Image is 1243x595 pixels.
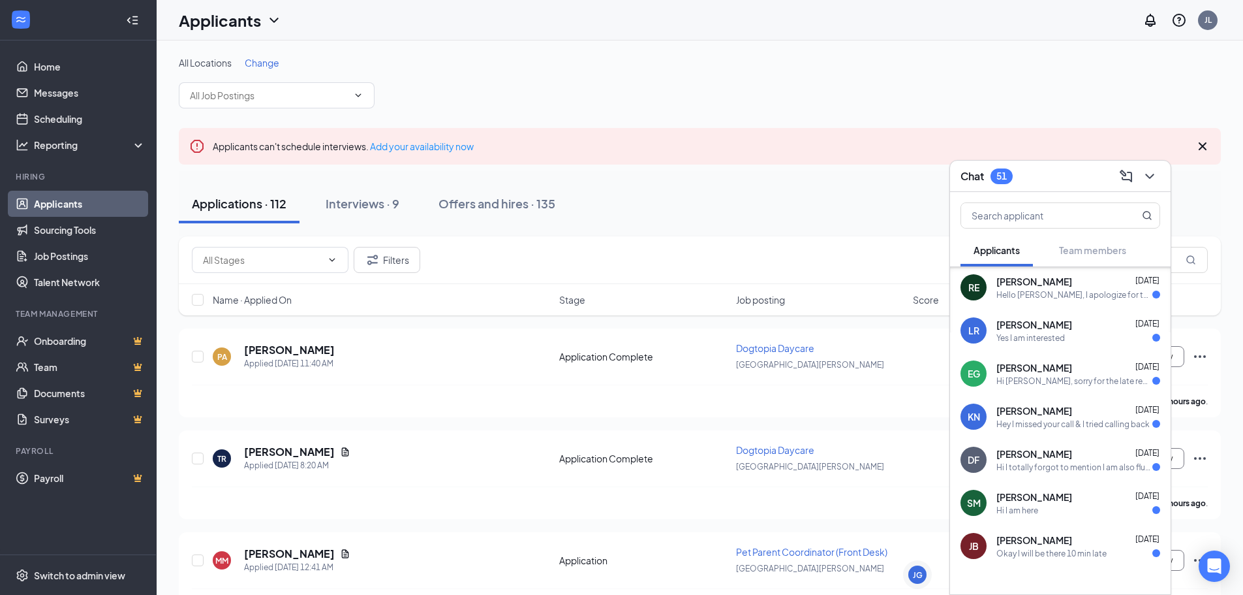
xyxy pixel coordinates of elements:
[996,419,1150,430] div: Hey I missed your call & I tried calling back
[244,343,335,357] h5: [PERSON_NAME]
[213,140,474,152] span: Applicants can't schedule interviews.
[913,293,939,306] span: Score
[34,380,146,406] a: DocumentsCrown
[1118,169,1134,184] svg: ComposeMessage
[244,547,335,561] h5: [PERSON_NAME]
[996,170,1007,182] div: 51
[179,9,261,31] h1: Applicants
[960,169,984,184] h3: Chat
[996,275,1072,288] span: [PERSON_NAME]
[736,462,884,472] span: [GEOGRAPHIC_DATA][PERSON_NAME]
[14,13,27,26] svg: WorkstreamLogo
[244,445,335,459] h5: [PERSON_NAME]
[996,289,1152,300] div: Hello [PERSON_NAME], I apologize for the delayed response. [DATE], I had a [MEDICAL_DATA] to have...
[1192,553,1208,568] svg: Ellipses
[244,561,350,574] div: Applied [DATE] 12:41 AM
[217,453,226,464] div: TR
[1116,166,1137,187] button: ComposeMessage
[370,140,474,152] a: Add your availability now
[559,452,728,465] div: Application Complete
[996,447,1072,460] span: [PERSON_NAME]
[1059,244,1126,256] span: Team members
[1171,12,1187,28] svg: QuestionInfo
[968,281,979,294] div: RE
[126,14,139,27] svg: Collapse
[996,376,1152,387] div: Hi [PERSON_NAME], sorry for the late reply. Thank you so much for teaching out! I'd love to sched...
[1135,491,1159,501] span: [DATE]
[34,328,146,354] a: OnboardingCrown
[327,255,337,265] svg: ChevronDown
[1163,396,1206,406] b: 3 hours ago
[996,548,1107,559] div: Okay I will be there 10 min late
[968,453,979,466] div: DF
[353,90,363,101] svg: ChevronDown
[340,549,350,559] svg: Document
[34,243,146,269] a: Job Postings
[1143,12,1158,28] svg: Notifications
[1199,551,1230,582] div: Open Intercom Messenger
[215,555,228,566] div: MM
[559,293,585,306] span: Stage
[16,171,143,182] div: Hiring
[736,564,884,573] span: [GEOGRAPHIC_DATA][PERSON_NAME]
[34,54,146,80] a: Home
[974,244,1020,256] span: Applicants
[34,191,146,217] a: Applicants
[438,195,555,212] div: Offers and hires · 135
[559,554,728,567] div: Application
[1192,451,1208,466] svg: Ellipses
[559,350,728,363] div: Application Complete
[34,354,146,380] a: TeamCrown
[34,269,146,295] a: Talent Network
[1192,349,1208,364] svg: Ellipses
[365,252,380,268] svg: Filter
[996,404,1072,417] span: [PERSON_NAME]
[192,195,286,212] div: Applications · 112
[244,459,350,472] div: Applied [DATE] 8:20 AM
[190,88,348,103] input: All Job Postings
[34,106,146,132] a: Scheduling
[189,138,205,154] svg: Error
[34,465,146,491] a: PayrollCrown
[969,539,979,553] div: JB
[1135,448,1159,458] span: [DATE]
[217,351,227,362] div: PA
[968,410,980,423] div: KN
[968,324,979,337] div: LR
[996,505,1038,516] div: Hi I am here
[179,57,232,69] span: All Locations
[340,447,350,457] svg: Document
[1163,498,1206,508] b: 6 hours ago
[1205,14,1212,25] div: JL
[266,12,282,28] svg: ChevronDown
[326,195,399,212] div: Interviews · 9
[736,293,785,306] span: Job posting
[1142,210,1152,221] svg: MagnifyingGlass
[1139,166,1160,187] button: ChevronDown
[913,570,923,581] div: JG
[34,80,146,106] a: Messages
[736,342,814,354] span: Dogtopia Daycare
[968,367,980,380] div: EG
[354,247,420,273] button: Filter Filters
[245,57,279,69] span: Change
[16,569,29,582] svg: Settings
[736,444,814,456] span: Dogtopia Daycare
[996,361,1072,374] span: [PERSON_NAME]
[244,357,335,370] div: Applied [DATE] 11:40 AM
[1195,138,1210,154] svg: Cross
[967,496,981,509] div: SM
[1135,405,1159,415] span: [DATE]
[996,318,1072,331] span: [PERSON_NAME]
[16,445,143,457] div: Payroll
[996,332,1065,344] div: Yes I am interested
[1135,276,1159,285] span: [DATE]
[961,203,1116,228] input: Search applicant
[34,217,146,243] a: Sourcing Tools
[1135,319,1159,329] span: [DATE]
[213,293,292,306] span: Name · Applied On
[996,490,1072,504] span: [PERSON_NAME]
[996,462,1152,473] div: Hi I totally forgot to mention I am also fluent in Spanish aswell, if that helps or is important ...
[16,138,29,152] svg: Analysis
[16,308,143,319] div: Team Management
